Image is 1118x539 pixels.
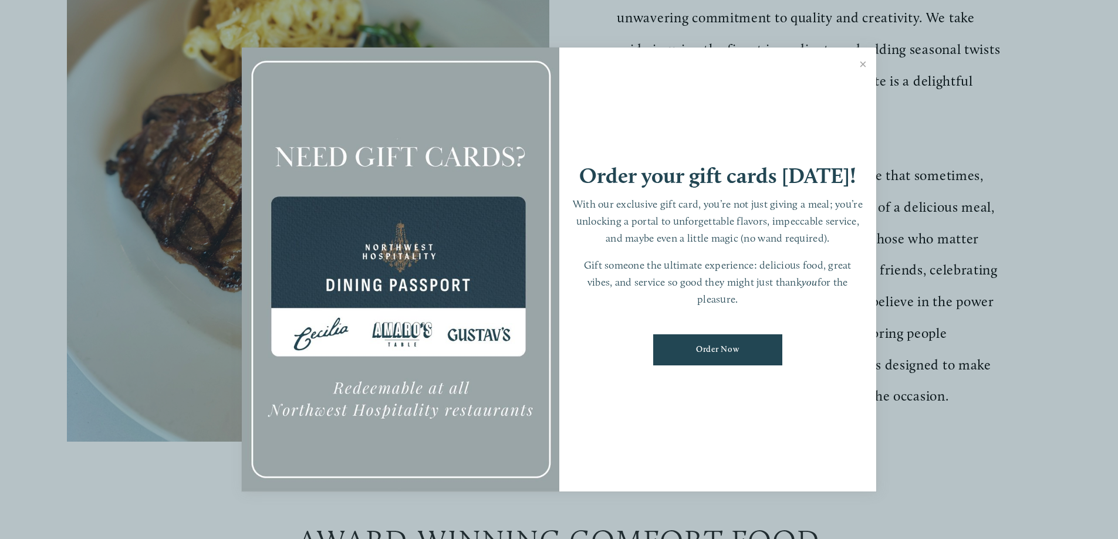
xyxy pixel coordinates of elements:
a: Close [852,49,874,82]
a: Order Now [653,334,782,365]
h1: Order your gift cards [DATE]! [579,165,856,187]
em: you [802,276,818,288]
p: With our exclusive gift card, you’re not just giving a meal; you’re unlocking a portal to unforge... [571,196,865,246]
p: Gift someone the ultimate experience: delicious food, great vibes, and service so good they might... [571,257,865,307]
